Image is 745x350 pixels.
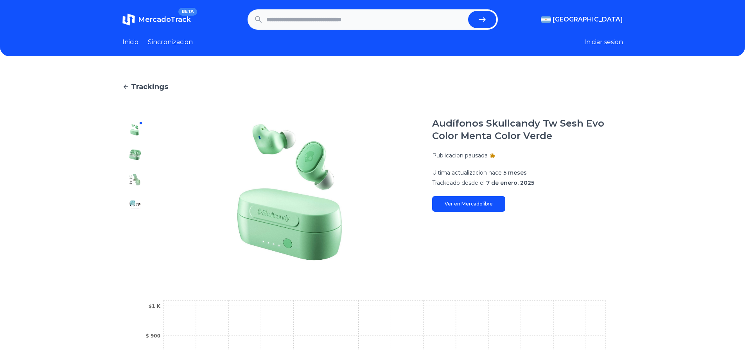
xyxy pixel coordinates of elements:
[432,169,502,176] span: Ultima actualizacion hace
[122,37,138,47] a: Inicio
[503,169,527,176] span: 5 meses
[129,123,141,136] img: Audífonos Skullcandy Tw Sesh Evo Color Menta Color Verde
[486,179,534,186] span: 7 de enero, 2025
[129,223,141,236] img: Audífonos Skullcandy Tw Sesh Evo Color Menta Color Verde
[129,173,141,186] img: Audífonos Skullcandy Tw Sesh Evo Color Menta Color Verde
[122,13,191,26] a: MercadoTrackBETA
[122,13,135,26] img: MercadoTrack
[129,198,141,211] img: Audífonos Skullcandy Tw Sesh Evo Color Menta Color Verde
[178,8,197,16] span: BETA
[131,81,168,92] span: Trackings
[129,148,141,161] img: Audífonos Skullcandy Tw Sesh Evo Color Menta Color Verde
[432,152,488,159] p: Publicacion pausada
[148,304,160,309] tspan: $1 K
[129,248,141,261] img: Audífonos Skullcandy Tw Sesh Evo Color Menta Color Verde
[432,179,485,186] span: Trackeado desde el
[138,15,191,24] span: MercadoTrack
[541,16,551,23] img: Argentina
[163,117,416,267] img: Audífonos Skullcandy Tw Sesh Evo Color Menta Color Verde
[145,333,160,339] tspan: $ 900
[541,15,623,24] button: [GEOGRAPHIC_DATA]
[584,37,623,47] button: Iniciar sesion
[432,117,623,142] h1: Audífonos Skullcandy Tw Sesh Evo Color Menta Color Verde
[122,81,623,92] a: Trackings
[148,37,193,47] a: Sincronizacion
[553,15,623,24] span: [GEOGRAPHIC_DATA]
[432,196,505,212] a: Ver en Mercadolibre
